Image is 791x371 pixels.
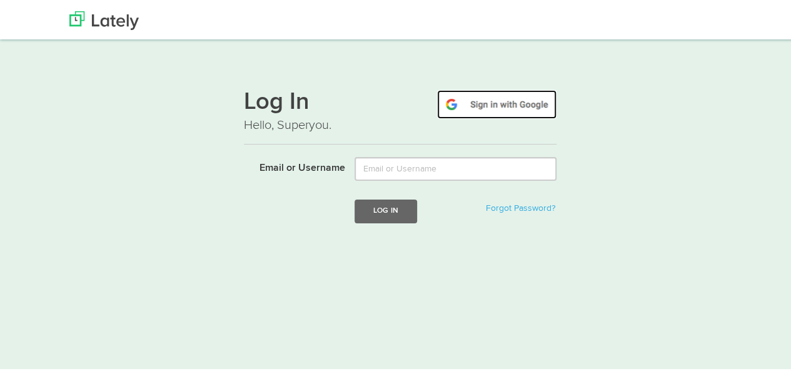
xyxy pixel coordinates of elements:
[486,202,555,211] a: Forgot Password?
[234,155,345,174] label: Email or Username
[69,9,139,28] img: Lately
[355,198,417,221] button: Log In
[244,88,557,114] h1: Log In
[244,114,557,133] p: Hello, Superyou.
[437,88,557,117] img: google-signin.png
[355,155,557,179] input: Email or Username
